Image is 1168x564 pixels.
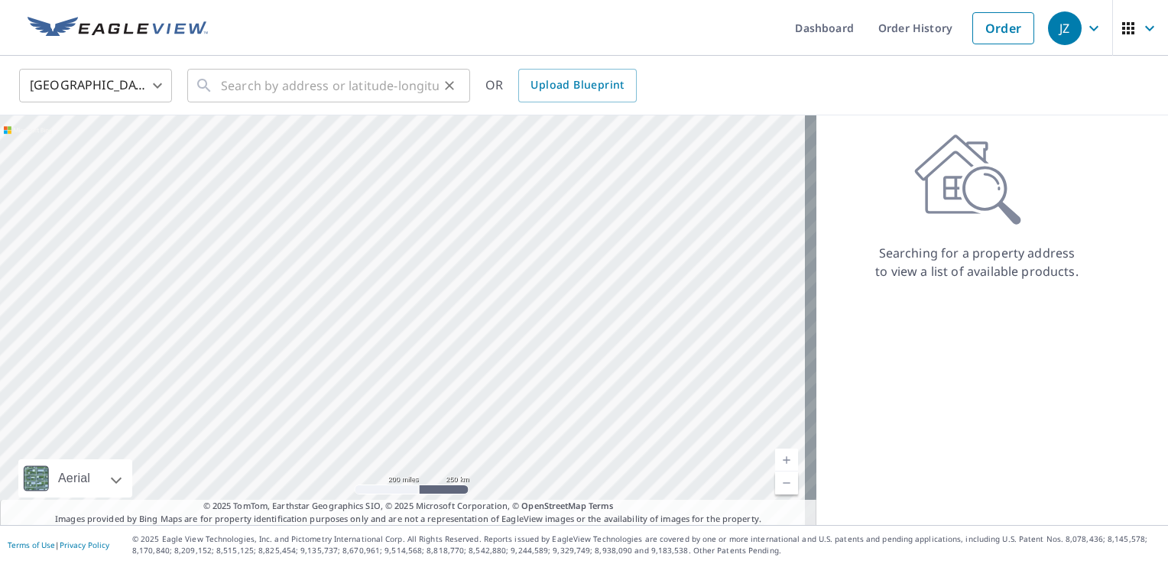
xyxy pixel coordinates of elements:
a: Current Level 5, Zoom In [775,449,798,472]
a: Terms of Use [8,540,55,550]
a: Terms [589,500,614,511]
span: © 2025 TomTom, Earthstar Geographics SIO, © 2025 Microsoft Corporation, © [203,500,614,513]
a: Current Level 5, Zoom Out [775,472,798,494]
button: Clear [439,75,460,96]
input: Search by address or latitude-longitude [221,64,439,107]
a: Privacy Policy [60,540,109,550]
div: Aerial [54,459,95,498]
div: JZ [1048,11,1082,45]
a: Order [972,12,1034,44]
span: Upload Blueprint [530,76,624,95]
div: Aerial [18,459,132,498]
p: | [8,540,109,549]
p: © 2025 Eagle View Technologies, Inc. and Pictometry International Corp. All Rights Reserved. Repo... [132,533,1160,556]
div: OR [485,69,637,102]
div: [GEOGRAPHIC_DATA] [19,64,172,107]
img: EV Logo [28,17,208,40]
p: Searching for a property address to view a list of available products. [874,244,1079,280]
a: Upload Blueprint [518,69,636,102]
a: OpenStreetMap [521,500,586,511]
